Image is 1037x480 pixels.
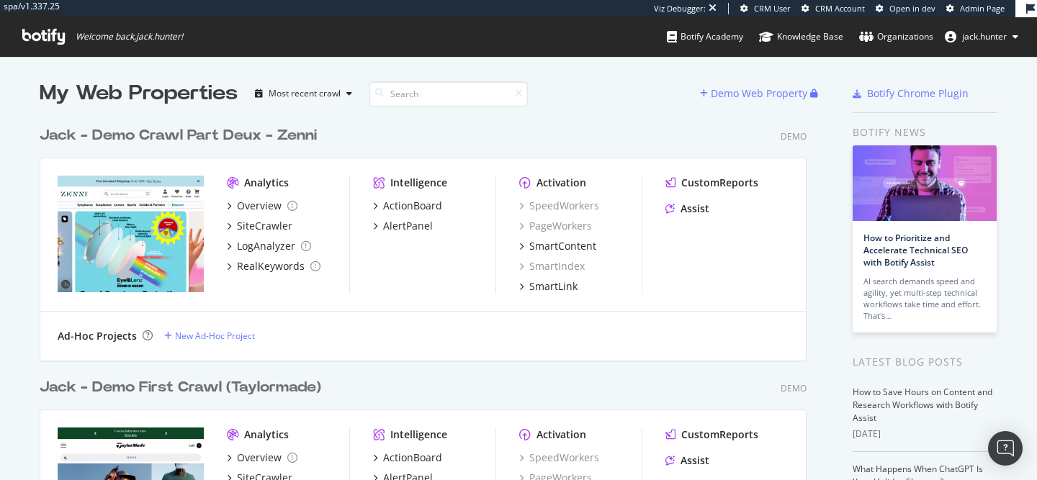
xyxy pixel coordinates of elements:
[754,3,791,14] span: CRM User
[175,330,255,342] div: New Ad-Hoc Project
[237,239,295,253] div: LogAnalyzer
[759,17,843,56] a: Knowledge Base
[237,450,282,465] div: Overview
[946,3,1005,14] a: Admin Page
[859,17,933,56] a: Organizations
[815,3,865,14] span: CRM Account
[269,89,341,98] div: Most recent crawl
[40,377,321,398] div: Jack - Demo First Crawl (Taylormade)
[373,199,442,213] a: ActionBoard
[537,427,586,442] div: Activation
[383,219,433,233] div: AlertPanel
[740,3,791,14] a: CRM User
[237,259,305,273] div: RealKeywords
[802,3,865,14] a: CRM Account
[853,427,997,440] div: [DATE]
[390,427,447,442] div: Intelligence
[853,145,997,221] img: How to Prioritize and Accelerate Technical SEO with Botify Assist
[853,124,997,140] div: Botify news
[76,31,183,42] span: Welcome back, jack.hunter !
[373,219,433,233] a: AlertPanel
[40,125,317,146] div: Jack - Demo Crawl Part Deux - Zenni
[700,87,810,99] a: Demo Web Property
[244,427,289,442] div: Analytics
[227,199,297,213] a: Overview
[781,130,807,142] div: Demo
[853,86,969,101] a: Botify Chrome Plugin
[667,17,743,56] a: Botify Academy
[529,239,596,253] div: SmartContent
[519,239,596,253] a: SmartContent
[681,453,709,468] div: Assist
[227,259,320,273] a: RealKeywords
[667,30,743,44] div: Botify Academy
[665,427,758,442] a: CustomReports
[383,199,442,213] div: ActionBoard
[867,86,969,101] div: Botify Chrome Plugin
[654,3,706,14] div: Viz Debugger:
[665,176,758,190] a: CustomReports
[40,79,238,108] div: My Web Properties
[933,25,1030,48] button: jack.hunter
[164,330,255,342] a: New Ad-Hoc Project
[390,176,447,190] div: Intelligence
[227,219,292,233] a: SiteCrawler
[519,219,592,233] a: PageWorkers
[700,82,810,105] button: Demo Web Property
[711,86,807,101] div: Demo Web Property
[58,329,137,343] div: Ad-Hoc Projects
[537,176,586,190] div: Activation
[249,82,358,105] button: Most recent crawl
[519,199,599,213] a: SpeedWorkers
[244,176,289,190] div: Analytics
[876,3,935,14] a: Open in dev
[40,377,327,398] a: Jack - Demo First Crawl (Taylormade)
[383,450,442,465] div: ActionBoard
[237,199,282,213] div: Overview
[681,176,758,190] div: CustomReports
[227,450,297,465] a: Overview
[681,201,709,216] div: Assist
[988,431,1023,466] div: Open Intercom Messenger
[373,450,442,465] a: ActionBoard
[853,386,992,424] a: How to Save Hours on Content and Research Workflows with Botify Assist
[853,354,997,370] div: Latest Blog Posts
[237,219,292,233] div: SiteCrawler
[519,279,578,294] a: SmartLink
[863,276,986,322] div: AI search demands speed and agility, yet multi-step technical workflows take time and effort. Tha...
[519,450,599,465] a: SpeedWorkers
[665,201,709,216] a: Assist
[681,427,758,442] div: CustomReports
[863,232,968,268] a: How to Prioritize and Accelerate Technical SEO with Botify Assist
[960,3,1005,14] span: Admin Page
[759,30,843,44] div: Knowledge Base
[519,259,585,273] a: SmartIndex
[781,382,807,394] div: Demo
[369,81,528,107] input: Search
[40,125,323,146] a: Jack - Demo Crawl Part Deux - Zenni
[665,453,709,468] a: Assist
[962,30,1007,42] span: jack.hunter
[58,176,204,292] img: Jack - Demo Crawl Part Deux - Zenni
[889,3,935,14] span: Open in dev
[227,239,311,253] a: LogAnalyzer
[859,30,933,44] div: Organizations
[529,279,578,294] div: SmartLink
